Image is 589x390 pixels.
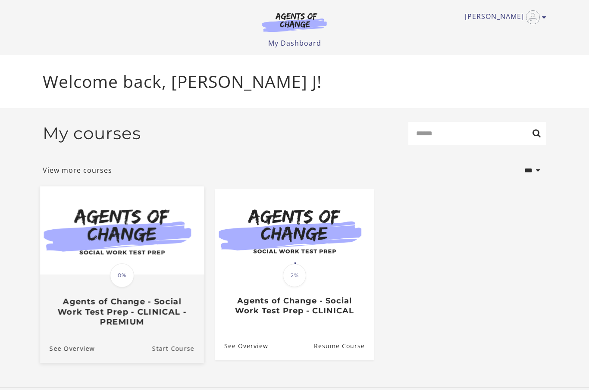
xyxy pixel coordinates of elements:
a: View more courses [43,165,112,175]
img: Agents of Change Logo [253,12,336,32]
a: Agents of Change - Social Work Test Prep - CLINICAL - PREMIUM: Resume Course [152,334,204,362]
span: 0% [110,263,134,287]
a: Agents of Change - Social Work Test Prep - CLINICAL - PREMIUM: See Overview [40,334,95,362]
a: Agents of Change - Social Work Test Prep - CLINICAL: See Overview [215,332,268,360]
a: My Dashboard [268,38,321,48]
h3: Agents of Change - Social Work Test Prep - CLINICAL - PREMIUM [50,296,194,327]
a: Agents of Change - Social Work Test Prep - CLINICAL: Resume Course [314,332,374,360]
a: Toggle menu [465,10,542,24]
h3: Agents of Change - Social Work Test Prep - CLINICAL [224,296,364,315]
span: 2% [283,264,306,287]
p: Welcome back, [PERSON_NAME] J! [43,69,546,94]
h2: My courses [43,123,141,144]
